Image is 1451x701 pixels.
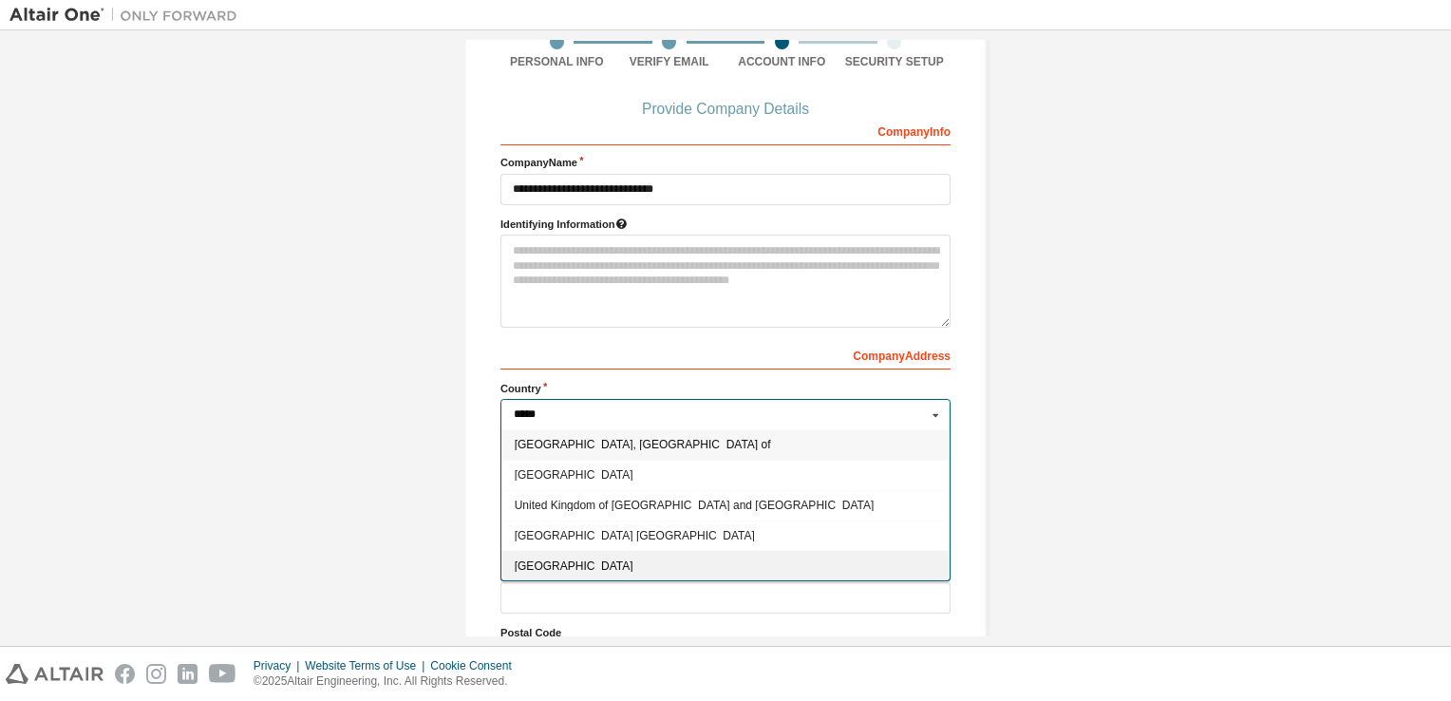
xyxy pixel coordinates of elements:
div: Website Terms of Use [305,658,430,673]
div: Verify Email [613,54,726,69]
img: facebook.svg [115,664,135,684]
span: [GEOGRAPHIC_DATA], [GEOGRAPHIC_DATA] of [515,440,937,451]
img: altair_logo.svg [6,664,104,684]
div: Personal Info [500,54,613,69]
div: Security Setup [839,54,952,69]
div: Company Address [500,339,951,369]
img: instagram.svg [146,664,166,684]
div: Account Info [725,54,839,69]
img: youtube.svg [209,664,236,684]
span: United Kingdom of [GEOGRAPHIC_DATA] and [GEOGRAPHIC_DATA] [515,500,937,511]
p: © 2025 Altair Engineering, Inc. All Rights Reserved. [254,673,523,690]
div: Cookie Consent [430,658,522,673]
label: Country [500,381,951,396]
div: Company Info [500,115,951,145]
div: Provide Company Details [500,104,951,115]
label: Company Name [500,155,951,170]
span: [GEOGRAPHIC_DATA] [GEOGRAPHIC_DATA] [515,530,937,541]
label: Postal Code [500,625,951,640]
img: linkedin.svg [178,664,198,684]
span: [GEOGRAPHIC_DATA] [515,560,937,572]
img: Altair One [9,6,247,25]
label: Please provide any information that will help our support team identify your company. Email and n... [500,217,951,232]
div: Privacy [254,658,305,673]
span: [GEOGRAPHIC_DATA] [515,469,937,481]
